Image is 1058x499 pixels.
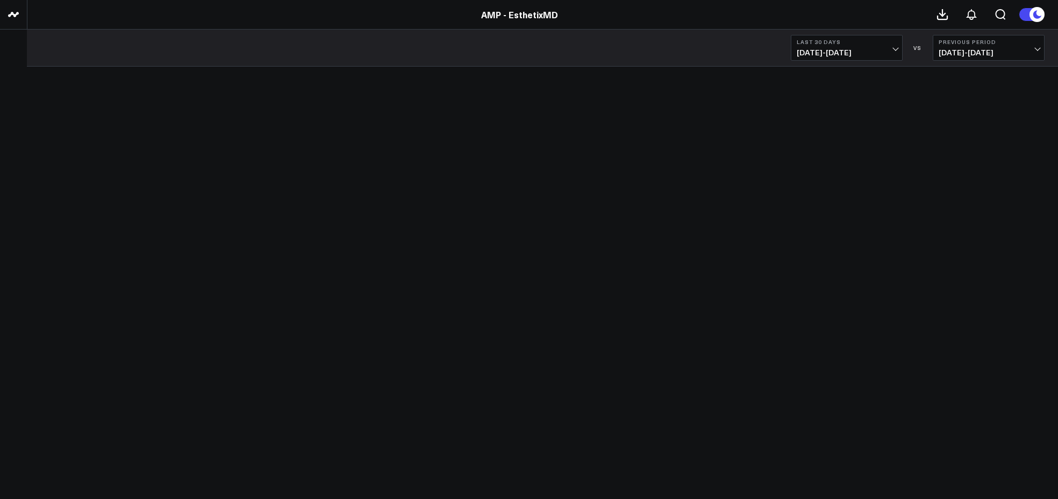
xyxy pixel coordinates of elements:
[791,35,903,61] button: Last 30 Days[DATE]-[DATE]
[481,9,558,20] a: AMP - EsthetixMD
[797,48,897,57] span: [DATE] - [DATE]
[939,48,1039,57] span: [DATE] - [DATE]
[908,45,927,51] div: VS
[797,39,897,45] b: Last 30 Days
[933,35,1045,61] button: Previous Period[DATE]-[DATE]
[939,39,1039,45] b: Previous Period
